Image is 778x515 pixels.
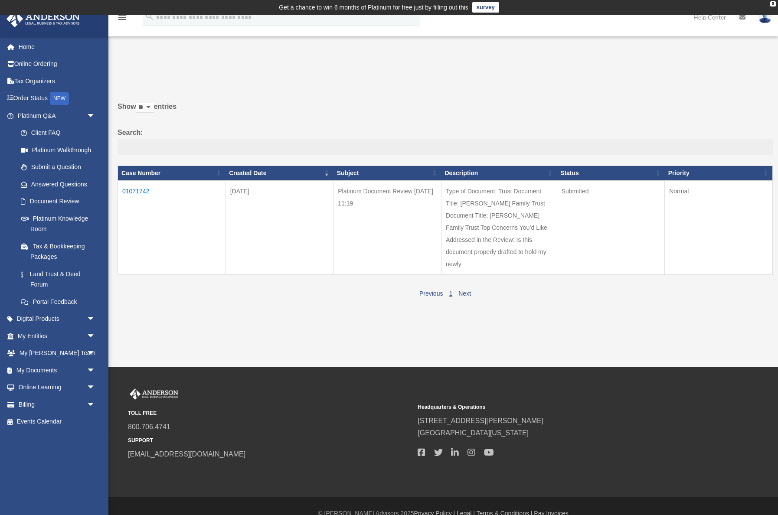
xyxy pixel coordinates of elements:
img: Anderson Advisors Platinum Portal [128,388,180,400]
a: [EMAIL_ADDRESS][DOMAIN_NAME] [128,450,245,458]
a: Submit a Question [12,159,104,176]
a: Billingarrow_drop_down [6,396,108,413]
span: arrow_drop_down [87,362,104,379]
span: arrow_drop_down [87,379,104,397]
input: Search: [118,139,773,155]
th: Description: activate to sort column ascending [441,166,557,180]
a: Portal Feedback [12,293,104,310]
td: Type of Document: Trust Document Title: [PERSON_NAME] Family Trust Document Title: [PERSON_NAME] ... [441,180,557,275]
td: [DATE] [226,180,333,275]
a: survey [472,2,499,13]
small: Headquarters & Operations [418,403,701,412]
select: Showentries [136,103,154,113]
div: Get a chance to win 6 months of Platinum for free just by filling out this [279,2,468,13]
span: arrow_drop_down [87,327,104,345]
a: [STREET_ADDRESS][PERSON_NAME] [418,417,543,424]
small: TOLL FREE [128,409,412,418]
a: Tax Organizers [6,72,108,90]
a: Events Calendar [6,413,108,430]
img: User Pic [758,11,771,23]
th: Created Date: activate to sort column ascending [226,166,333,180]
div: NEW [50,92,69,105]
span: arrow_drop_down [87,345,104,362]
a: Platinum Q&Aarrow_drop_down [6,107,104,124]
span: arrow_drop_down [87,310,104,328]
div: close [770,1,776,7]
i: search [145,12,154,21]
a: My Entitiesarrow_drop_down [6,327,108,345]
a: Platinum Walkthrough [12,141,104,159]
a: Home [6,38,108,55]
label: Search: [118,127,773,155]
a: My Documentsarrow_drop_down [6,362,108,379]
th: Priority: activate to sort column ascending [665,166,773,180]
img: Anderson Advisors Platinum Portal [4,10,82,27]
td: Normal [665,180,773,275]
th: Subject: activate to sort column ascending [333,166,441,180]
a: Online Learningarrow_drop_down [6,379,108,396]
a: [GEOGRAPHIC_DATA][US_STATE] [418,429,529,437]
td: Submitted [557,180,665,275]
a: menu [117,15,127,23]
a: Document Review [12,193,104,210]
span: arrow_drop_down [87,396,104,414]
td: Platinum Document Review [DATE] 11:19 [333,180,441,275]
a: Platinum Knowledge Room [12,210,104,238]
a: Previous [419,290,443,297]
a: 1 [449,290,452,297]
a: Answered Questions [12,176,100,193]
a: Digital Productsarrow_drop_down [6,310,108,328]
a: Client FAQ [12,124,104,142]
a: Next [458,290,471,297]
a: Tax & Bookkeeping Packages [12,238,104,265]
a: Land Trust & Deed Forum [12,265,104,293]
th: Case Number: activate to sort column ascending [118,166,226,180]
th: Status: activate to sort column ascending [557,166,665,180]
span: arrow_drop_down [87,107,104,125]
label: Show entries [118,101,773,121]
a: 800.706.4741 [128,423,170,430]
small: SUPPORT [128,436,412,445]
i: menu [117,12,127,23]
a: Online Ordering [6,55,108,73]
a: Order StatusNEW [6,90,108,108]
td: 01071742 [118,180,226,275]
a: My [PERSON_NAME] Teamarrow_drop_down [6,345,108,362]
